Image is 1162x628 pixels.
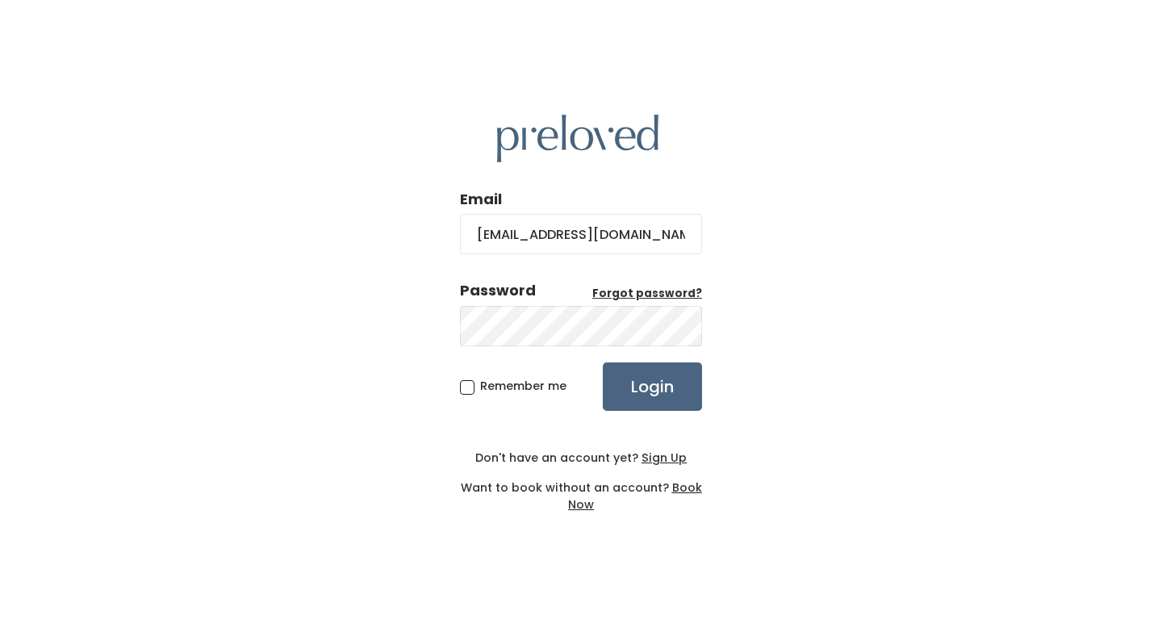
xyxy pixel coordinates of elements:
[460,450,702,467] div: Don't have an account yet?
[480,378,566,394] span: Remember me
[568,479,702,513] a: Book Now
[460,280,536,301] div: Password
[642,450,687,466] u: Sign Up
[638,450,687,466] a: Sign Up
[460,467,702,513] div: Want to book without an account?
[603,362,702,411] input: Login
[592,286,702,302] a: Forgot password?
[592,286,702,301] u: Forgot password?
[497,115,658,162] img: preloved logo
[460,189,502,210] label: Email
